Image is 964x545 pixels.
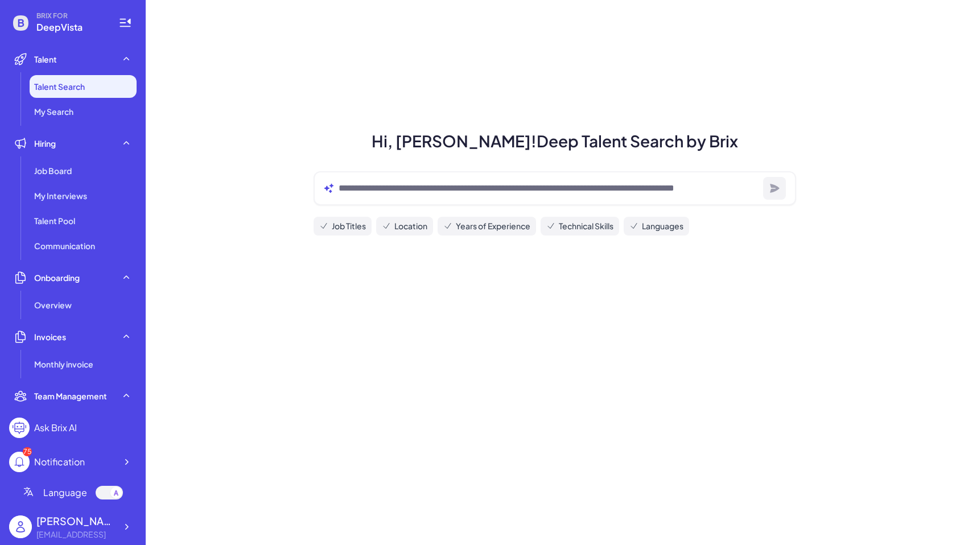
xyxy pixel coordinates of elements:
span: Job Titles [332,220,366,232]
span: Talent [34,53,57,65]
span: Languages [642,220,683,232]
span: Onboarding [34,272,80,283]
span: Technical Skills [559,220,613,232]
img: user_logo.png [9,515,32,538]
div: Jing Conan Wang [36,513,116,529]
span: Monthly invoice [34,358,93,370]
div: Ask Brix AI [34,421,77,435]
div: Notification [34,455,85,469]
span: Team Management [34,390,107,402]
span: Language [43,486,87,499]
span: Talent Search [34,81,85,92]
div: 75 [23,447,32,456]
span: Communication [34,240,95,251]
span: Job Board [34,165,72,176]
span: BRIX FOR [36,11,105,20]
span: Hiring [34,138,56,149]
span: Years of Experience [456,220,530,232]
span: DeepVista [36,20,105,34]
span: Invoices [34,331,66,342]
span: Talent Pool [34,215,75,226]
span: My Interviews [34,190,87,201]
span: Location [394,220,427,232]
span: My Search [34,106,73,117]
div: jingconan@deepvista.ai [36,529,116,540]
span: Overview [34,299,72,311]
h1: Hi, [PERSON_NAME]! Deep Talent Search by Brix [300,129,810,153]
